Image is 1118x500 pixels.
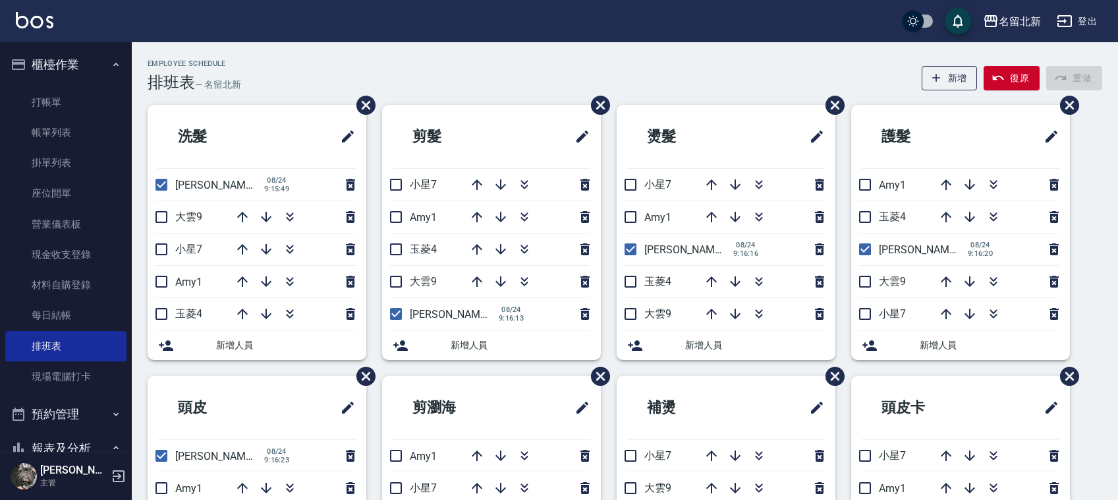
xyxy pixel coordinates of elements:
span: 9:16:13 [497,314,526,323]
span: 08/24 [966,241,995,249]
a: 打帳單 [5,87,126,117]
span: 玉菱4 [410,243,437,255]
h2: 補燙 [627,384,748,431]
button: 預約管理 [5,397,126,431]
a: 營業儀表板 [5,209,126,239]
span: 08/24 [262,176,291,185]
span: 刪除班表 [816,86,847,125]
img: Person [11,463,37,489]
p: 主管 [40,477,107,489]
span: 修改班表的標題 [1036,121,1059,152]
a: 每日結帳 [5,300,126,330]
span: 修改班表的標題 [801,121,825,152]
span: 新增人員 [920,338,1059,352]
span: 小星7 [410,482,437,494]
span: 9:16:16 [731,249,760,258]
span: 大雲9 [175,210,202,223]
button: save [945,8,971,34]
span: 修改班表的標題 [1036,392,1059,423]
span: Amy1 [175,276,202,288]
span: 大雲9 [644,482,671,494]
span: 9:16:23 [262,456,291,464]
span: 刪除班表 [581,86,612,125]
span: Amy1 [410,211,437,224]
span: 刪除班表 [1050,86,1081,125]
span: 小星7 [644,178,671,191]
span: 刪除班表 [581,357,612,396]
button: 報表及分析 [5,431,126,466]
div: 新增人員 [382,330,601,360]
h2: 頭皮卡 [862,384,990,431]
span: 小星7 [175,243,202,255]
a: 帳單列表 [5,117,126,148]
span: 新增人員 [451,338,590,352]
button: 登出 [1051,9,1102,34]
div: 名留北新 [999,13,1041,30]
a: 座位開單 [5,178,126,208]
span: 小星7 [879,307,906,320]
span: 大雲9 [879,275,906,288]
img: Logo [16,12,53,28]
h3: 排班表 [148,73,195,92]
h6: — 名留北新 [195,78,241,92]
span: 小星7 [644,449,671,462]
span: 大雲9 [410,275,437,288]
a: 排班表 [5,331,126,361]
span: [PERSON_NAME]2 [410,308,495,321]
button: 櫃檯作業 [5,47,126,82]
span: 修改班表的標題 [332,392,356,423]
span: 08/24 [262,447,291,456]
span: Amy1 [644,211,671,224]
span: 刪除班表 [347,86,377,125]
h2: 洗髮 [158,113,279,160]
span: 小星7 [879,449,906,462]
span: [PERSON_NAME]2 [879,243,964,256]
span: 大雲9 [644,307,671,320]
span: Amy1 [175,482,202,495]
span: 9:16:20 [966,249,995,258]
span: 玉菱4 [644,275,671,288]
span: 修改班表的標題 [567,392,590,423]
span: 9:15:49 [262,185,291,193]
a: 現金收支登錄 [5,239,126,270]
span: 玉菱4 [879,210,906,223]
div: 新增人員 [617,330,835,360]
span: Amy1 [410,450,437,462]
a: 現場電腦打卡 [5,361,126,392]
span: 修改班表的標題 [567,121,590,152]
span: [PERSON_NAME]2 [175,450,260,462]
span: 修改班表的標題 [332,121,356,152]
span: 刪除班表 [1050,357,1081,396]
h5: [PERSON_NAME] [40,464,107,477]
div: 新增人員 [851,330,1070,360]
span: [PERSON_NAME]2 [175,179,260,191]
a: 材料自購登錄 [5,270,126,300]
span: Amy1 [879,482,906,495]
span: 刪除班表 [347,357,377,396]
span: 新增人員 [685,338,825,352]
h2: 剪瀏海 [393,384,521,431]
button: 名留北新 [978,8,1046,35]
h2: 護髮 [862,113,983,160]
span: 刪除班表 [816,357,847,396]
span: 修改班表的標題 [801,392,825,423]
div: 新增人員 [148,330,366,360]
h2: 頭皮 [158,384,279,431]
a: 掛單列表 [5,148,126,178]
button: 復原 [984,66,1040,90]
span: 08/24 [497,305,526,314]
span: 小星7 [410,178,437,191]
span: 新增人員 [216,338,356,352]
button: 新增 [922,66,978,90]
span: 08/24 [731,241,760,249]
span: 玉菱4 [175,307,202,320]
h2: 剪髮 [393,113,514,160]
span: [PERSON_NAME]2 [644,243,729,256]
h2: Employee Schedule [148,59,241,68]
h2: 燙髮 [627,113,748,160]
span: Amy1 [879,179,906,191]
